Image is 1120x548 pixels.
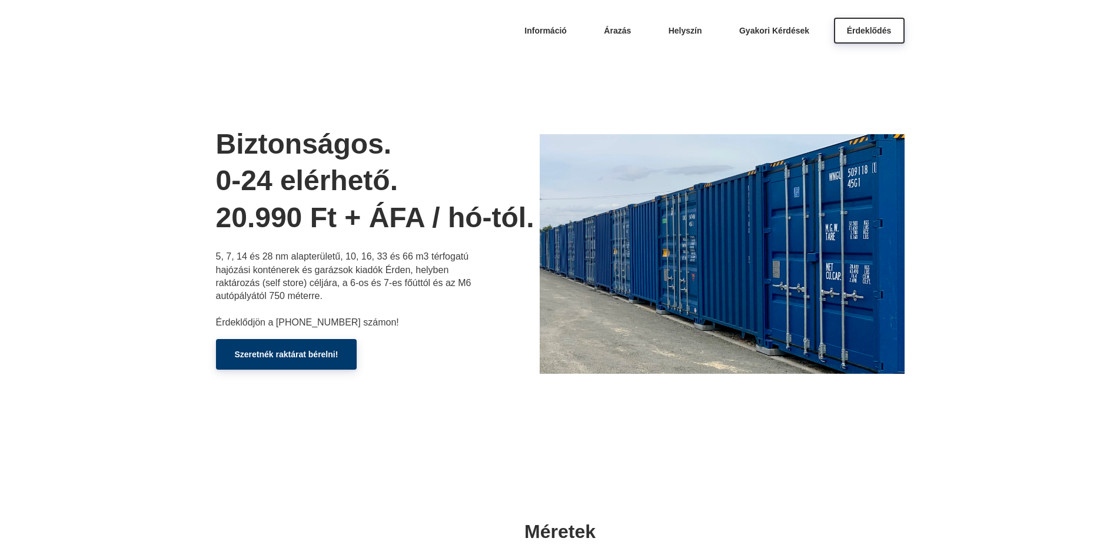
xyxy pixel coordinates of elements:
[739,26,809,35] span: Gyakori Kérdések
[669,26,702,35] span: Helyszín
[540,134,905,374] img: bozsisor.webp
[524,26,567,35] span: Információ
[235,350,338,359] span: Szeretnék raktárat bérelni!
[604,26,631,35] span: Árazás
[216,250,475,329] p: 5, 7, 14 és 28 nm alapterületű, 10, 16, 33 és 66 m3 térfogatú hajózási konténerek és garázsok kia...
[216,339,357,370] a: Szeretnék raktárat bérelni!
[407,520,713,544] h2: Méretek
[726,18,822,44] a: Gyakori Kérdések
[834,18,905,44] a: Érdeklődés
[847,26,891,35] span: Érdeklődés
[656,18,715,44] a: Helyszín
[511,18,580,44] a: Információ
[591,18,644,44] a: Árazás
[216,126,540,236] h1: Biztonságos. 0-24 elérhető. 20.990 Ft + ÁFA / hó-tól.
